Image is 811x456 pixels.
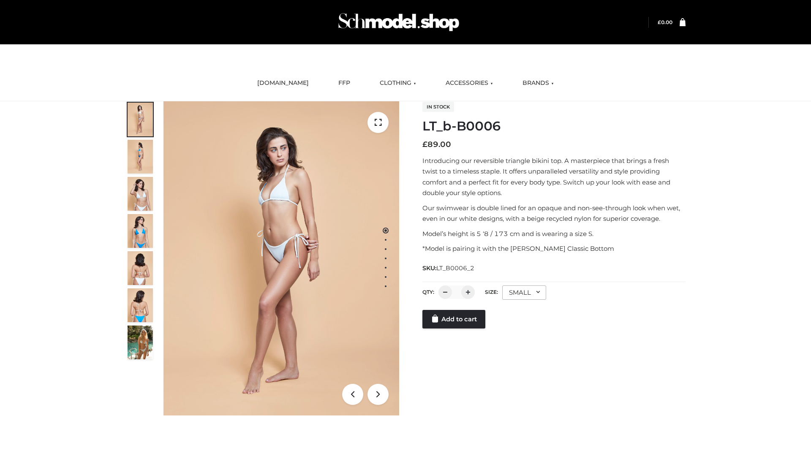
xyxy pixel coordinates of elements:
[128,140,153,174] img: ArielClassicBikiniTop_CloudNine_AzureSky_OW114ECO_2-scaled.jpg
[163,101,399,415] img: LT_b-B0006
[128,326,153,359] img: Arieltop_CloudNine_AzureSky2.jpg
[422,140,451,149] bdi: 89.00
[658,19,672,25] a: £0.00
[373,74,422,92] a: CLOTHING
[128,288,153,322] img: ArielClassicBikiniTop_CloudNine_AzureSky_OW114ECO_8-scaled.jpg
[422,155,686,198] p: Introducing our reversible triangle bikini top. A masterpiece that brings a fresh twist to a time...
[128,214,153,248] img: ArielClassicBikiniTop_CloudNine_AzureSky_OW114ECO_4-scaled.jpg
[422,119,686,134] h1: LT_b-B0006
[422,243,686,254] p: *Model is pairing it with the [PERSON_NAME] Classic Bottom
[658,19,661,25] span: £
[422,228,686,239] p: Model’s height is 5 ‘8 / 173 cm and is wearing a size S.
[422,203,686,224] p: Our swimwear is double lined for an opaque and non-see-through look when wet, even in our white d...
[128,177,153,211] img: ArielClassicBikiniTop_CloudNine_AzureSky_OW114ECO_3-scaled.jpg
[422,263,475,273] span: SKU:
[251,74,315,92] a: [DOMAIN_NAME]
[439,74,499,92] a: ACCESSORIES
[422,289,434,295] label: QTY:
[128,103,153,136] img: ArielClassicBikiniTop_CloudNine_AzureSky_OW114ECO_1-scaled.jpg
[332,74,357,92] a: FFP
[436,264,474,272] span: LT_B0006_2
[485,289,498,295] label: Size:
[128,251,153,285] img: ArielClassicBikiniTop_CloudNine_AzureSky_OW114ECO_7-scaled.jpg
[502,285,546,300] div: SMALL
[658,19,672,25] bdi: 0.00
[422,102,454,112] span: In stock
[335,5,462,39] img: Schmodel Admin 964
[422,140,427,149] span: £
[422,310,485,328] a: Add to cart
[516,74,560,92] a: BRANDS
